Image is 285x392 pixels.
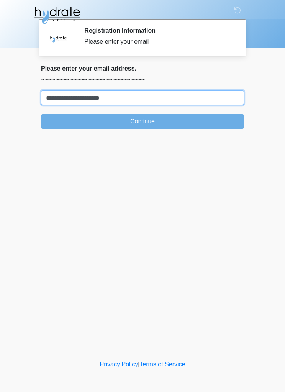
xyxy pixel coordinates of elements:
[41,65,244,72] h2: Please enter your email address.
[138,361,139,367] a: |
[84,37,233,46] div: Please enter your email
[139,361,185,367] a: Terms of Service
[100,361,138,367] a: Privacy Policy
[41,114,244,129] button: Continue
[41,75,244,84] p: ~~~~~~~~~~~~~~~~~~~~~~~~~~~~~
[47,27,70,50] img: Agent Avatar
[33,6,81,25] img: Hydrate IV Bar - Glendale Logo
